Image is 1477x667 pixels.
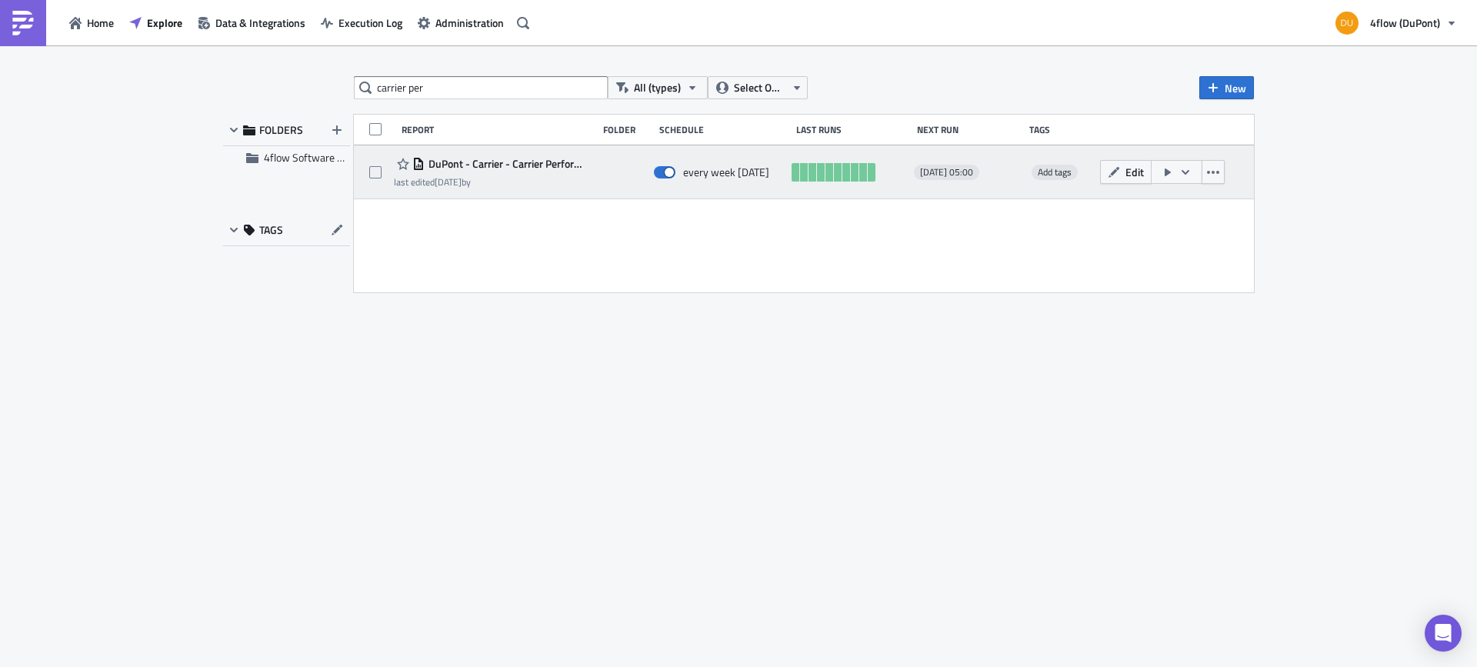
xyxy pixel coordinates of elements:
[122,11,190,35] button: Explore
[734,79,785,96] span: Select Owner
[435,175,462,189] time: 2025-09-22T12:50:38Z
[1425,615,1462,652] div: Open Intercom Messenger
[402,124,595,135] div: Report
[1334,10,1360,36] img: Avatar
[435,15,504,31] span: Administration
[1125,164,1144,180] span: Edit
[215,15,305,31] span: Data & Integrations
[659,124,789,135] div: Schedule
[608,76,708,99] button: All (types)
[603,124,652,135] div: Folder
[1370,15,1440,31] span: 4flow (DuPont)
[1038,165,1072,179] span: Add tags
[410,11,512,35] button: Administration
[394,176,589,188] div: last edited by
[425,157,589,171] span: DuPont - Carrier - Carrier Performance Index
[11,11,35,35] img: PushMetrics
[1032,165,1078,180] span: Add tags
[1100,160,1152,184] button: Edit
[796,124,909,135] div: Last Runs
[190,11,313,35] button: Data & Integrations
[1326,6,1465,40] button: 4flow (DuPont)
[264,149,358,165] span: 4flow Software KAM
[354,76,608,99] input: Search Reports
[1029,124,1094,135] div: Tags
[634,79,681,96] span: All (types)
[1199,76,1254,99] button: New
[683,165,769,179] div: every week on Thursday
[313,11,410,35] button: Execution Log
[87,15,114,31] span: Home
[1225,80,1246,96] span: New
[917,124,1022,135] div: Next Run
[259,123,303,137] span: FOLDERS
[147,15,182,31] span: Explore
[62,11,122,35] button: Home
[708,76,808,99] button: Select Owner
[259,223,283,237] span: TAGS
[920,166,973,178] span: [DATE] 05:00
[338,15,402,31] span: Execution Log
